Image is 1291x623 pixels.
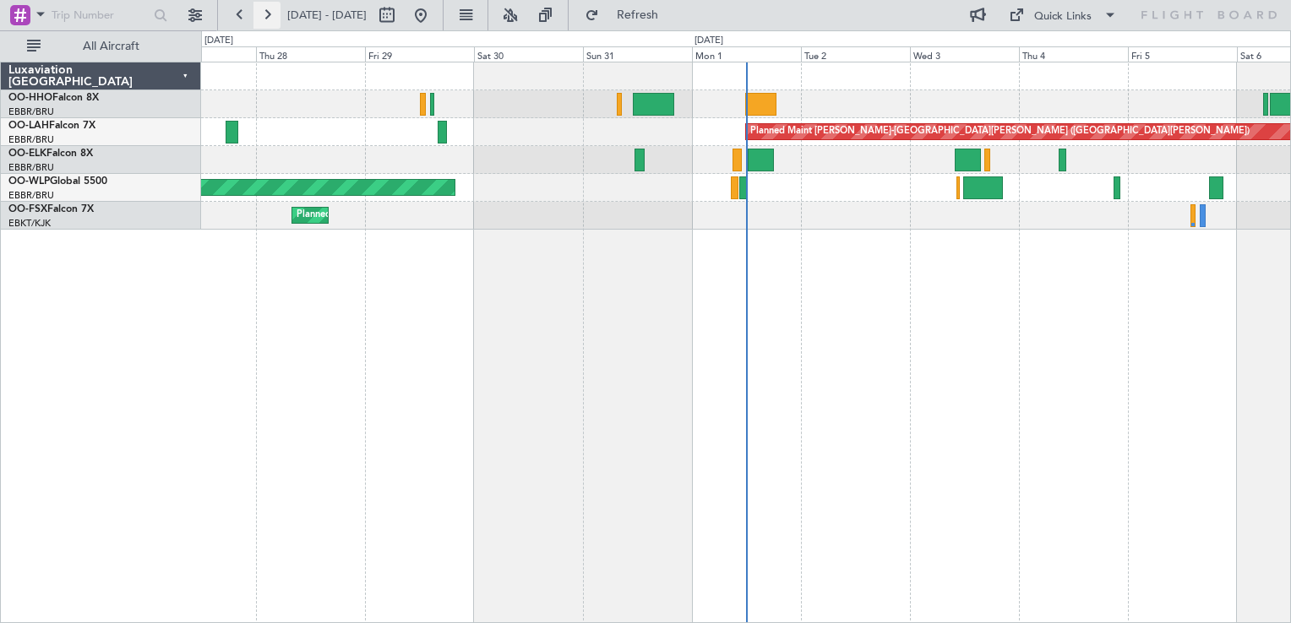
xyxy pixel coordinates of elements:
div: [DATE] [204,34,233,48]
span: OO-ELK [8,149,46,159]
div: Planned Maint Kortrijk-[GEOGRAPHIC_DATA] [297,203,493,228]
span: OO-FSX [8,204,47,214]
a: OO-LAHFalcon 7X [8,121,95,131]
a: OO-HHOFalcon 8X [8,93,99,103]
div: Sat 30 [474,46,583,62]
div: Wed 3 [910,46,1019,62]
a: EBBR/BRU [8,189,54,202]
button: Quick Links [1000,2,1125,29]
div: Tue 2 [801,46,910,62]
div: Fri 5 [1128,46,1237,62]
div: Sun 31 [583,46,692,62]
div: Wed 27 [147,46,256,62]
a: EBBR/BRU [8,133,54,146]
div: Fri 29 [365,46,474,62]
div: [DATE] [695,34,723,48]
a: OO-ELKFalcon 8X [8,149,93,159]
span: OO-WLP [8,176,50,187]
div: Thu 28 [256,46,365,62]
a: OO-FSXFalcon 7X [8,204,94,214]
button: All Aircraft [19,33,183,60]
button: Refresh [577,2,678,29]
div: Quick Links [1034,8,1092,25]
a: EBBR/BRU [8,106,54,118]
div: Thu 4 [1019,46,1128,62]
span: Refresh [602,9,673,21]
span: All Aircraft [44,41,178,52]
div: Planned Maint [PERSON_NAME]-[GEOGRAPHIC_DATA][PERSON_NAME] ([GEOGRAPHIC_DATA][PERSON_NAME]) [750,119,1250,144]
a: EBKT/KJK [8,217,51,230]
span: [DATE] - [DATE] [287,8,367,23]
span: OO-LAH [8,121,49,131]
a: OO-WLPGlobal 5500 [8,176,107,187]
span: OO-HHO [8,93,52,103]
a: EBBR/BRU [8,161,54,174]
div: Mon 1 [692,46,801,62]
input: Trip Number [52,3,149,28]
